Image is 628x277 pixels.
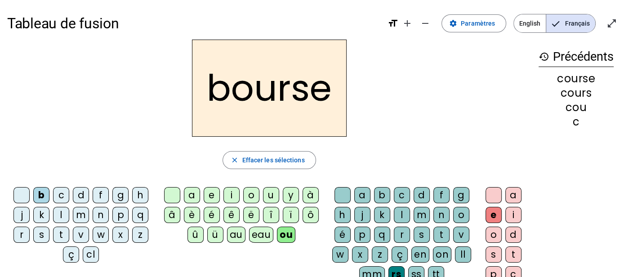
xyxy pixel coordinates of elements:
[83,246,99,263] div: cl
[184,207,200,223] div: è
[354,187,370,203] div: a
[372,246,388,263] div: z
[303,207,319,223] div: ô
[332,246,348,263] div: w
[387,18,398,29] mat-icon: format_size
[539,47,614,67] h3: Précédents
[334,207,351,223] div: h
[420,18,431,29] mat-icon: remove
[204,207,220,223] div: é
[249,227,274,243] div: eau
[394,207,410,223] div: l
[63,246,79,263] div: ç
[13,227,30,243] div: r
[277,227,295,243] div: ou
[505,227,521,243] div: d
[455,246,471,263] div: ll
[416,14,434,32] button: Diminuer la taille de la police
[539,102,614,113] div: cou
[414,207,430,223] div: m
[263,207,279,223] div: î
[539,73,614,84] div: course
[207,227,223,243] div: ü
[33,187,49,203] div: b
[132,227,148,243] div: z
[73,207,89,223] div: m
[402,18,413,29] mat-icon: add
[334,227,351,243] div: é
[132,187,148,203] div: h
[546,14,595,32] span: Français
[606,18,617,29] mat-icon: open_in_full
[505,187,521,203] div: a
[223,151,316,169] button: Effacer les sélections
[132,207,148,223] div: q
[453,187,469,203] div: g
[352,246,368,263] div: x
[449,19,457,27] mat-icon: settings
[243,207,259,223] div: ë
[411,246,429,263] div: en
[433,207,450,223] div: n
[453,207,469,223] div: o
[539,88,614,98] div: cours
[184,187,200,203] div: a
[414,227,430,243] div: s
[513,14,596,33] mat-button-toggle-group: Language selection
[303,187,319,203] div: à
[227,227,245,243] div: au
[394,187,410,203] div: c
[505,207,521,223] div: i
[485,227,502,243] div: o
[398,14,416,32] button: Augmenter la taille de la police
[7,9,380,38] h1: Tableau de fusion
[374,187,390,203] div: b
[223,207,240,223] div: ê
[453,227,469,243] div: v
[505,246,521,263] div: t
[93,187,109,203] div: f
[53,187,69,203] div: c
[433,187,450,203] div: f
[374,227,390,243] div: q
[485,246,502,263] div: s
[283,207,299,223] div: ï
[112,227,129,243] div: x
[461,18,495,29] span: Paramètres
[374,207,390,223] div: k
[283,187,299,203] div: y
[514,14,546,32] span: English
[53,207,69,223] div: l
[485,207,502,223] div: e
[263,187,279,203] div: u
[242,155,304,165] span: Effacer les sélections
[414,187,430,203] div: d
[204,187,220,203] div: e
[433,246,451,263] div: on
[230,156,238,164] mat-icon: close
[53,227,69,243] div: t
[243,187,259,203] div: o
[93,207,109,223] div: n
[93,227,109,243] div: w
[603,14,621,32] button: Entrer en plein écran
[433,227,450,243] div: t
[73,187,89,203] div: d
[187,227,204,243] div: û
[164,207,180,223] div: â
[33,207,49,223] div: k
[112,187,129,203] div: g
[223,187,240,203] div: i
[392,246,408,263] div: ç
[441,14,506,32] button: Paramètres
[192,40,347,137] h2: bourse
[33,227,49,243] div: s
[394,227,410,243] div: r
[354,207,370,223] div: j
[73,227,89,243] div: v
[539,51,549,62] mat-icon: history
[112,207,129,223] div: p
[13,207,30,223] div: j
[539,116,614,127] div: c
[354,227,370,243] div: p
